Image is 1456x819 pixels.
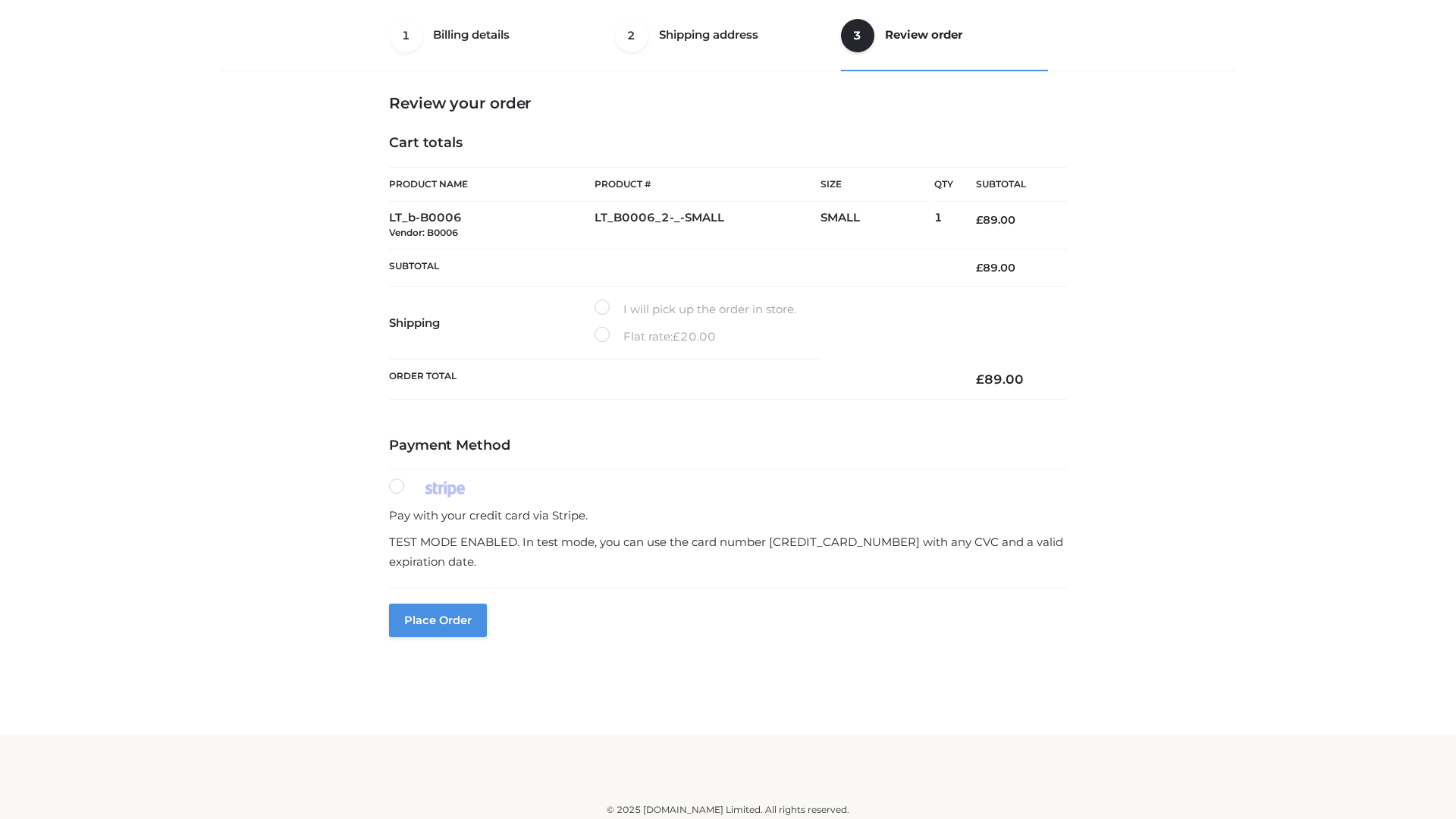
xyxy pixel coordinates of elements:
label: I will pick up the order in store. [595,300,796,319]
span: £ [673,329,680,344]
th: Subtotal [389,249,953,286]
td: LT_B0006_2-_-SMALL [595,202,821,249]
th: Subtotal [953,168,1067,202]
small: Vendor: B0006 [389,227,458,238]
label: Flat rate: [595,327,716,347]
bdi: 89.00 [976,213,1015,227]
bdi: 89.00 [976,372,1024,387]
span: £ [976,213,983,227]
span: £ [976,372,984,387]
th: Product # [595,167,821,202]
th: Shipping [389,287,595,359]
td: 1 [934,202,953,249]
th: Product Name [389,167,595,202]
p: Pay with your credit card via Stripe. [389,506,1067,526]
h4: Cart totals [389,135,1067,152]
bdi: 89.00 [976,261,1015,275]
h4: Payment Method [389,438,1067,454]
h3: Review your order [389,94,1067,112]
th: Qty [934,167,953,202]
td: LT_b-B0006 [389,202,595,249]
bdi: 20.00 [673,329,716,344]
td: SMALL [821,202,934,249]
div: © 2025 [DOMAIN_NAME] Limited. All rights reserved. [225,802,1231,817]
p: TEST MODE ENABLED. In test mode, you can use the card number [CREDIT_CARD_NUMBER] with any CVC an... [389,532,1067,571]
span: £ [976,261,983,275]
th: Size [821,168,927,202]
th: Order Total [389,359,953,400]
button: Place order [389,604,487,637]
